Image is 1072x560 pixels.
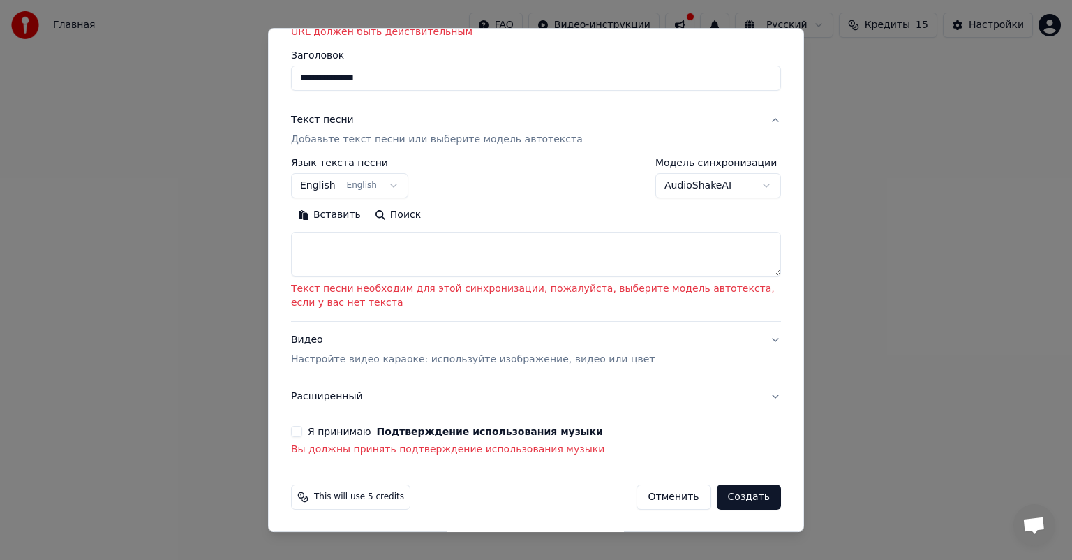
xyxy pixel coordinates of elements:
[291,322,781,378] button: ВидеоНастройте видео караоке: используйте изображение, видео или цвет
[291,443,781,457] p: Вы должны принять подтверждение использования музыки
[314,492,404,503] span: This will use 5 credits
[291,282,781,310] p: Текст песни необходим для этой синхронизации, пожалуйста, выберите модель автотекста, если у вас ...
[368,204,428,226] button: Поиск
[291,133,583,147] p: Добавьте текст песни или выберите модель автотекста
[291,353,655,367] p: Настройте видео караоке: используйте изображение, видео или цвет
[291,50,781,60] label: Заголовок
[291,204,368,226] button: Вставить
[291,25,781,39] p: URL должен быть действительным
[291,158,781,321] div: Текст песниДобавьте текст песни или выберите модель автотекста
[655,158,781,168] label: Модель синхронизации
[377,427,603,436] button: Я принимаю
[291,378,781,415] button: Расширенный
[636,485,711,510] button: Отменить
[308,427,603,436] label: Я принимаю
[291,102,781,158] button: Текст песниДобавьте текст песни или выберите модель автотекста
[291,113,354,127] div: Текст песни
[717,485,781,510] button: Создать
[291,158,408,168] label: Язык текста песни
[291,333,655,367] div: Видео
